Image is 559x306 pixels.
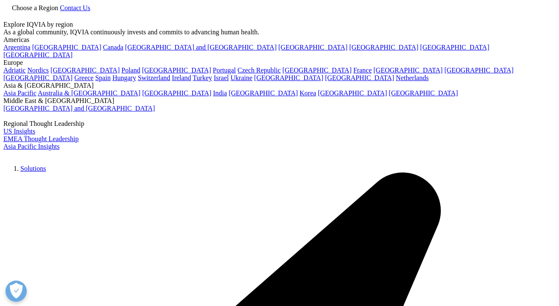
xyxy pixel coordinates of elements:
[299,89,316,97] a: Korea
[238,67,281,74] a: Czech Republic
[32,44,101,51] a: [GEOGRAPHIC_DATA]
[213,67,236,74] a: Portugal
[20,165,46,172] a: Solutions
[12,4,58,11] span: Choose a Region
[3,28,556,36] div: As a global community, IQVIA continuously invests and commits to advancing human health.
[3,128,35,135] a: US Insights
[3,36,556,44] div: Americas
[103,44,123,51] a: Canada
[3,120,556,128] div: Regional Thought Leadership
[3,21,556,28] div: Explore IQVIA by region
[254,74,323,81] a: [GEOGRAPHIC_DATA]
[353,67,372,74] a: France
[3,97,556,105] div: Middle East & [GEOGRAPHIC_DATA]
[50,67,120,74] a: [GEOGRAPHIC_DATA]
[325,74,394,81] a: [GEOGRAPHIC_DATA]
[231,74,253,81] a: Ukraine
[3,82,556,89] div: Asia & [GEOGRAPHIC_DATA]
[60,4,90,11] a: Contact Us
[121,67,140,74] a: Poland
[3,143,59,150] a: Asia Pacific Insights
[112,74,136,81] a: Hungary
[38,89,140,97] a: Australia & [GEOGRAPHIC_DATA]
[389,89,458,97] a: [GEOGRAPHIC_DATA]
[3,105,155,112] a: [GEOGRAPHIC_DATA] and [GEOGRAPHIC_DATA]
[420,44,489,51] a: [GEOGRAPHIC_DATA]
[282,67,352,74] a: [GEOGRAPHIC_DATA]
[318,89,387,97] a: [GEOGRAPHIC_DATA]
[213,89,227,97] a: India
[142,67,211,74] a: [GEOGRAPHIC_DATA]
[3,51,73,58] a: [GEOGRAPHIC_DATA]
[349,44,418,51] a: [GEOGRAPHIC_DATA]
[27,67,49,74] a: Nordics
[3,74,73,81] a: [GEOGRAPHIC_DATA]
[3,44,31,51] a: Argentina
[214,74,229,81] a: Israel
[138,74,170,81] a: Switzerland
[142,89,211,97] a: [GEOGRAPHIC_DATA]
[74,74,93,81] a: Greece
[278,44,347,51] a: [GEOGRAPHIC_DATA]
[3,67,25,74] a: Adriatic
[95,74,110,81] a: Spain
[3,135,78,142] a: EMEA Thought Leadership
[125,44,277,51] a: [GEOGRAPHIC_DATA] and [GEOGRAPHIC_DATA]
[172,74,191,81] a: Ireland
[193,74,212,81] a: Turkey
[396,74,428,81] a: Netherlands
[3,59,556,67] div: Europe
[374,67,443,74] a: [GEOGRAPHIC_DATA]
[229,89,298,97] a: [GEOGRAPHIC_DATA]
[6,281,27,302] button: Open Preferences
[444,67,514,74] a: [GEOGRAPHIC_DATA]
[3,89,36,97] a: Asia Pacific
